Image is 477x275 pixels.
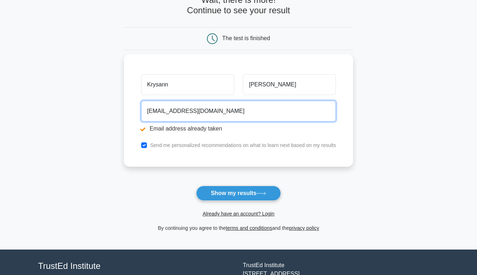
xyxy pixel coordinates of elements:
input: Last name [243,74,336,95]
li: Email address already taken [141,124,336,133]
a: Already have an account? Login [203,211,274,217]
label: Send me personalized recommendations on what to learn next based on my results [150,142,336,148]
button: Show my results [196,186,281,201]
input: First name [141,74,234,95]
h4: TrustEd Institute [38,261,234,271]
a: privacy policy [289,225,319,231]
div: The test is finished [222,35,270,41]
a: terms and conditions [226,225,272,231]
input: Email [141,101,336,122]
div: By continuing you agree to the and the [120,224,358,232]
